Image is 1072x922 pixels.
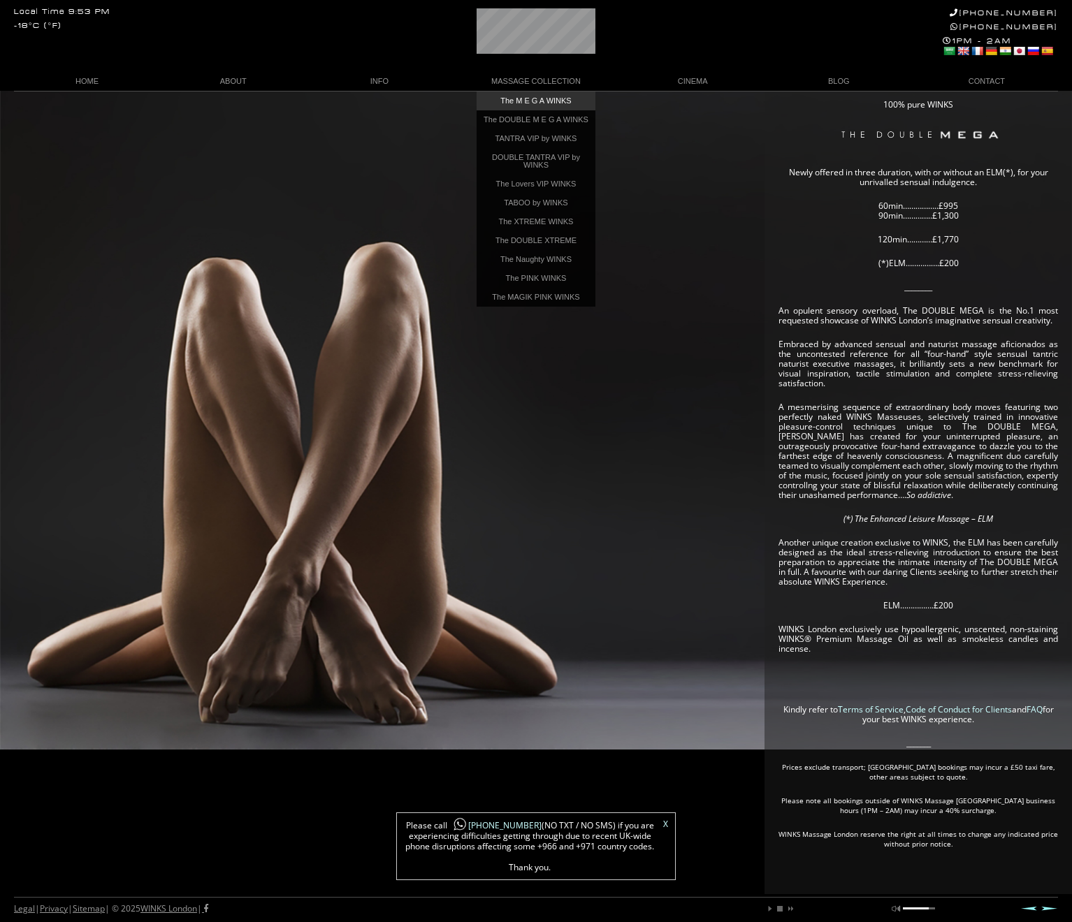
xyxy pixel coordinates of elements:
[843,513,993,525] em: (*) The Enhanced Leisure Massage – ELM
[785,905,794,913] a: next
[40,902,68,914] a: Privacy
[477,92,595,110] a: The M E G A WINKS
[1027,45,1039,57] a: Russian
[778,306,1058,325] p: An opulent sensory overload, The DOUBLE MEGA is the No.1 most requested showcase of WINKS London’...
[477,110,595,129] a: The DOUBLE M E G A WINKS
[912,72,1058,91] a: CONTACT
[1013,45,1025,57] a: Japanese
[778,402,1058,500] p: A mesmerising sequence of extraordinary body moves featuring two perfectly naked WINKS Masseuses,...
[477,212,595,231] a: The XTREME WINKS
[999,45,1011,57] a: Hindi
[943,45,955,57] a: Arabic
[663,820,668,828] a: X
[14,72,160,91] a: HOME
[776,905,784,913] a: stop
[778,705,1058,724] p: Kindly refer to , and for your best WINKS experience.
[906,703,1012,715] a: Code of Conduct for Clients
[477,148,595,175] a: DOUBLE TANTRA VIP by WINKS
[477,129,595,148] a: TANTRA VIP by WINKS
[766,905,774,913] a: play
[14,902,35,914] a: Legal
[957,45,969,57] a: English
[1041,45,1053,57] a: Spanish
[778,100,1058,110] p: 100% pure WINKS
[14,8,110,16] div: Local Time 9:53 PM
[447,819,542,831] a: [PHONE_NUMBER]
[778,201,1058,211] p: 60min……………..£995
[453,817,467,832] img: whatsapp-icon1.png
[943,36,1058,59] div: 1PM - 2AM
[778,168,1058,187] p: Newly offered in three duration, with or without an ELM(*), for your unrivalled sensual indulgence.
[778,538,1058,587] p: Another unique creation exclusive to WINKS, the ELM has been carefully designed as the ideal stre...
[778,211,1058,221] p: 90min…………..£1,300
[477,231,595,250] a: The DOUBLE XTREME
[1041,906,1058,911] a: Next
[778,624,1058,654] p: WINKS London exclusively use hypoallergenic, unscented, non-staining WINKS® Premium Massage Oil a...
[892,905,900,913] a: mute
[477,175,595,193] a: The Lovers VIP WINKS
[781,796,1055,815] span: Please note all bookings outside of WINKS Massage [GEOGRAPHIC_DATA] business hours (1PM – 2AM) ma...
[778,258,1058,268] p: (*)ELM…………….£200
[778,339,1058,388] p: Embraced by advanced sensual and naturist massage aficionados as the uncontested reference for al...
[477,193,595,212] a: TABOO by WINKS
[452,72,619,91] a: MASSAGE COLLECTION
[950,8,1058,17] a: [PHONE_NUMBER]
[477,250,595,269] a: The Naughty WINKS
[140,902,197,914] a: WINKS London
[782,762,1055,782] span: Prices exclude transport; [GEOGRAPHIC_DATA] bookings may incur a £50 taxi fare, other areas subje...
[766,72,912,91] a: BLOG
[1027,703,1043,715] a: FAQ
[620,72,766,91] a: CINEMA
[778,738,1058,748] p: _______
[838,703,904,715] a: Terms of Service
[160,72,306,91] a: ABOUT
[73,902,105,914] a: Sitemap
[971,45,983,57] a: French
[778,235,1058,244] p: 120min…………£1,770
[781,124,1055,152] img: the double mega winks
[985,45,997,57] a: German
[477,288,595,307] a: The MAGIK PINK WINKS
[778,829,1058,849] span: WINKS Massage London reserve the right at all times to change any indicated price without prior n...
[778,601,1058,610] p: ELM…………….£200
[14,898,208,920] div: | | | © 2025 |
[14,22,61,30] div: -18°C (°F)
[778,282,1058,292] p: ________
[1020,906,1037,911] a: Prev
[477,269,595,288] a: The PINK WINKS
[306,72,452,91] a: INFO
[950,22,1058,31] a: [PHONE_NUMBER]
[404,820,655,872] span: Please call (NO TXT / NO SMS) if you are experiencing difficulties getting through due to recent ...
[906,489,951,501] em: So addictive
